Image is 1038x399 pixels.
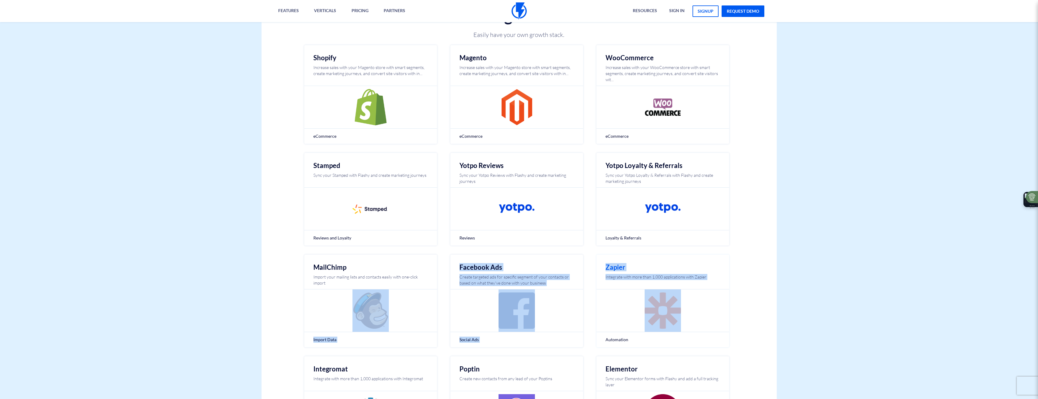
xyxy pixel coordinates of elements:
p: Easily have your own growth stack. [428,31,610,39]
h2: Shopify [313,54,428,61]
span: eCommerce [606,133,720,139]
span: Automation [606,337,720,343]
a: Zapier Integrate with more than 1,000 applications with Zapier Automation [596,255,729,347]
p: Integrate with more than 1,000 applications with Integromat [313,376,428,382]
p: Sync your Stamped with Flashy and create marketing journeys [313,172,428,178]
p: Import your mailing lists and contacts easily with one-click import [313,274,428,286]
h2: Stamped [313,162,428,169]
p: Sync your Yotpo Reviews with Flashy and create marketing journeys [459,172,574,184]
span: Import Data [313,337,428,343]
p: Increase sales with your Magento store with smart segments, create marketing journeys, and conver... [313,64,428,77]
span: eCommerce [313,133,428,139]
span: Reviews [459,235,574,241]
h2: WooCommerce [606,54,720,61]
a: WooCommerce Increase sales with your WooCommerce store with smart segments, create marketing jour... [596,45,729,144]
p: Sync your Yotpo Loyalty & Referrals with Flashy and create marketing journeys [606,172,720,184]
p: Sync your Elementor forms with Flashy and add a full tracking layer [606,376,720,388]
h2: Facebook Ads [459,264,574,271]
h2: Magento [459,54,574,61]
p: Increase sales with your WooCommerce store with smart segments, create marketing journeys, and co... [606,64,720,83]
h2: Yotpo Reviews [459,162,574,169]
h2: Zapier [606,264,720,271]
span: Loyalty & Referrals [606,235,720,241]
p: Create targeted ads for specific segment of your contacts or based on what they've done with your... [459,274,574,286]
h2: MailChimp [313,264,428,271]
h1: Integrations [379,7,659,24]
h2: Poptin [459,365,574,373]
a: Shopify Increase sales with your Magento store with smart segments, create marketing journeys, an... [304,45,437,144]
span: Social Ads [459,337,574,343]
p: Integrate with more than 1,000 applications with Zapier [606,274,720,280]
h2: Yotpo Loyalty & Referrals [606,162,720,169]
h2: Elementor [606,365,720,373]
a: signup [693,5,719,17]
span: Reviews and Loyalty [313,235,428,241]
a: request demo [722,5,764,17]
p: Create new contacts from any lead of your Poptins [459,376,574,382]
h2: Integromat [313,365,428,373]
p: Increase sales with your Magento store with smart segments, create marketing journeys, and conver... [459,64,574,77]
a: Magento Increase sales with your Magento store with smart segments, create marketing journeys, an... [450,45,583,144]
img: Extension Icon [1025,193,1037,206]
span: eCommerce [459,133,574,139]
